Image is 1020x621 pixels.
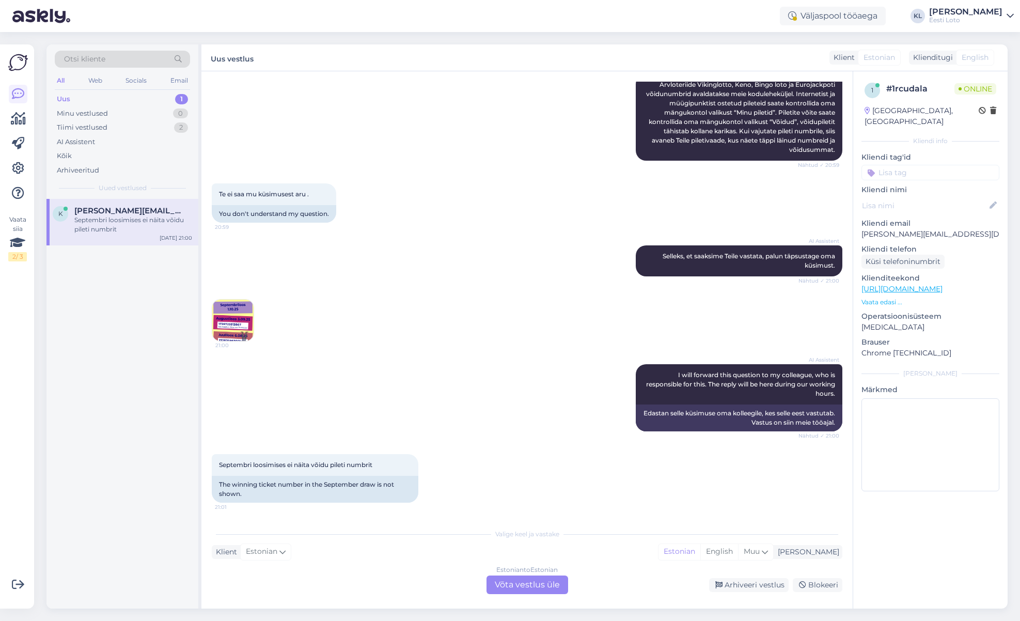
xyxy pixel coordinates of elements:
[798,277,839,285] span: Nähtud ✓ 21:00
[861,218,999,229] p: Kliendi email
[909,52,953,63] div: Klienditugi
[212,530,842,539] div: Valige keel ja vastake
[861,337,999,348] p: Brauser
[861,152,999,163] p: Kliendi tag'id
[55,74,67,87] div: All
[861,184,999,195] p: Kliendi nimi
[496,565,558,575] div: Estonian to Estonian
[246,546,277,557] span: Estonian
[861,322,999,333] p: [MEDICAL_DATA]
[829,52,855,63] div: Klient
[57,151,72,161] div: Kõik
[962,52,988,63] span: English
[57,122,107,133] div: Tiimi vestlused
[219,190,309,198] span: Te ei saa mu küsimusest aru .
[58,210,63,218] span: k
[861,273,999,284] p: Klienditeekond
[864,52,895,63] span: Estonian
[861,229,999,240] p: [PERSON_NAME][EMAIL_ADDRESS][DOMAIN_NAME]
[929,16,1002,24] div: Eesti Loto
[871,86,873,94] span: 1
[160,234,192,242] div: [DATE] 21:00
[663,252,837,269] span: Selleks, et saaksime Teile vastata, palun täpsustage oma küsimust.
[215,223,254,231] span: 20:59
[211,51,254,65] label: Uus vestlus
[865,105,979,127] div: [GEOGRAPHIC_DATA], [GEOGRAPHIC_DATA]
[861,384,999,395] p: Märkmed
[173,108,188,119] div: 0
[123,74,149,87] div: Socials
[219,461,372,469] span: Septembri loosimises ei näita võidu pileti numbrit
[861,284,943,293] a: [URL][DOMAIN_NAME]
[212,205,336,223] div: You don't understand my question.
[175,94,188,104] div: 1
[774,547,839,557] div: [PERSON_NAME]
[212,300,254,341] img: Attachment
[709,578,789,592] div: Arhiveeri vestlus
[212,547,237,557] div: Klient
[487,576,568,594] div: Võta vestlus üle
[861,255,945,269] div: Küsi telefoninumbrit
[744,547,760,556] span: Muu
[929,8,1002,16] div: [PERSON_NAME]
[911,9,925,23] div: KL
[57,165,99,176] div: Arhiveeritud
[86,74,104,87] div: Web
[861,165,999,180] input: Lisa tag
[861,348,999,359] p: Chrome [TECHNICAL_ID]
[954,83,996,95] span: Online
[174,122,188,133] div: 2
[64,54,105,65] span: Otsi kliente
[74,206,182,215] span: kert.evertson92@gmail.com
[801,356,839,364] span: AI Assistent
[212,476,418,503] div: The winning ticket number in the September draw is not shown.
[57,137,95,147] div: AI Assistent
[8,215,27,261] div: Vaata siia
[801,237,839,245] span: AI Assistent
[8,53,28,72] img: Askly Logo
[861,244,999,255] p: Kliendi telefon
[861,369,999,378] div: [PERSON_NAME]
[861,311,999,322] p: Operatsioonisüsteem
[168,74,190,87] div: Email
[636,405,842,431] div: Edastan selle küsimuse oma kolleegile, kes selle eest vastutab. Vastus on siin meie tööajal.
[74,215,192,234] div: Septembri loosimises ei näita võidu pileti numbrit
[861,298,999,307] p: Vaata edasi ...
[215,341,254,349] span: 21:00
[57,94,70,104] div: Uus
[929,8,1014,24] a: [PERSON_NAME]Eesti Loto
[646,371,837,397] span: I will forward this question to my colleague, who is responsible for this. The reply will be here...
[215,503,254,511] span: 21:01
[8,252,27,261] div: 2 / 3
[798,432,839,440] span: Nähtud ✓ 21:00
[886,83,954,95] div: # 1rcudala
[57,108,108,119] div: Minu vestlused
[658,544,700,560] div: Estonian
[99,183,147,193] span: Uued vestlused
[798,161,839,169] span: Nähtud ✓ 20:59
[862,200,987,211] input: Lisa nimi
[700,544,738,560] div: English
[793,578,842,592] div: Blokeeri
[861,136,999,146] div: Kliendi info
[780,7,886,25] div: Väljaspool tööaega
